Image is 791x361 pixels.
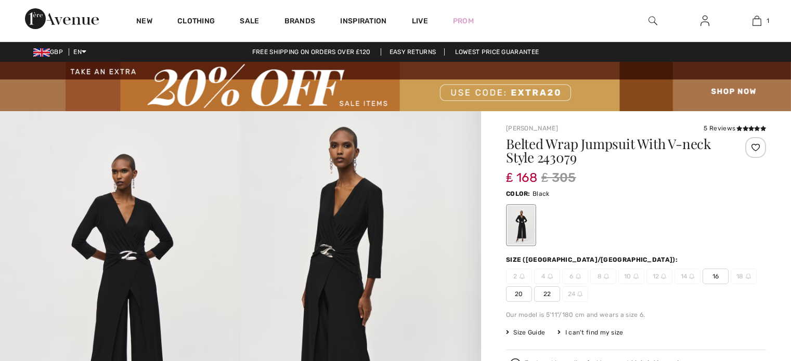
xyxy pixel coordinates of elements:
[284,17,316,28] a: Brands
[767,16,769,25] span: 1
[506,255,680,264] div: Size ([GEOGRAPHIC_DATA]/[GEOGRAPHIC_DATA]):
[675,269,701,284] span: 14
[177,17,215,28] a: Clothing
[520,274,525,279] img: ring-m.svg
[534,269,560,284] span: 4
[576,274,581,279] img: ring-m.svg
[541,168,576,187] span: ₤ 305
[25,8,99,29] img: 1ère Avenue
[724,283,781,309] iframe: Opens a widget where you can find more information
[731,269,757,284] span: 18
[562,269,588,284] span: 6
[577,291,582,297] img: ring-m.svg
[704,124,766,133] div: 5 Reviews
[508,206,535,245] div: Black
[33,48,50,57] img: UK Pound
[701,15,709,27] img: My Info
[412,16,428,26] a: Live
[136,17,152,28] a: New
[618,269,644,284] span: 10
[661,274,666,279] img: ring-m.svg
[692,15,718,28] a: Sign In
[646,269,672,284] span: 12
[689,274,694,279] img: ring-m.svg
[240,17,259,28] a: Sale
[731,15,782,27] a: 1
[548,274,553,279] img: ring-m.svg
[506,269,532,284] span: 2
[244,48,379,56] a: Free shipping on orders over ₤120
[506,310,766,319] div: Our model is 5'11"/180 cm and wears a size 6.
[73,48,86,56] span: EN
[649,15,657,27] img: search the website
[506,328,545,337] span: Size Guide
[33,48,67,56] span: GBP
[506,137,723,164] h1: Belted Wrap Jumpsuit With V-neck Style 243079
[562,286,588,302] span: 24
[447,48,548,56] a: Lowest Price Guarantee
[746,274,751,279] img: ring-m.svg
[604,274,609,279] img: ring-m.svg
[633,274,639,279] img: ring-m.svg
[557,328,623,337] div: I can't find my size
[506,190,530,197] span: Color:
[506,125,558,132] a: [PERSON_NAME]
[381,48,445,56] a: Easy Returns
[340,17,386,28] span: Inspiration
[703,269,729,284] span: 16
[506,160,537,185] span: ₤ 168
[590,269,616,284] span: 8
[533,190,550,197] span: Black
[753,15,761,27] img: My Bag
[506,286,532,302] span: 20
[453,16,474,26] a: Prom
[534,286,560,302] span: 22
